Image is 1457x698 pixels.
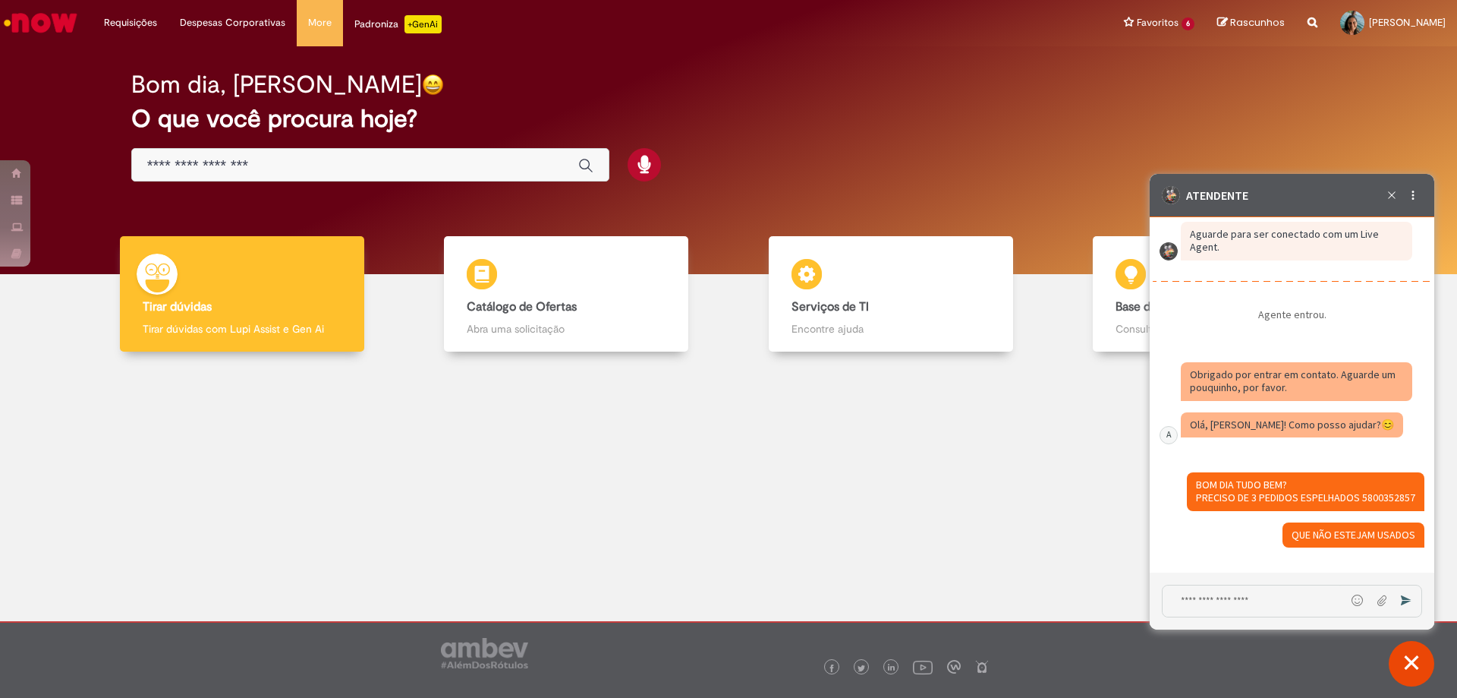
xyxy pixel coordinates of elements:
[791,321,990,336] p: Encontre ajuda
[1116,299,1241,314] b: Base de Conhecimento
[180,15,285,30] span: Despesas Corporativas
[354,15,442,33] div: Padroniza
[1053,236,1378,352] a: Base de Conhecimento Consulte e aprenda
[1389,641,1434,687] button: Fechar conversa de suporte
[858,665,865,672] img: logo_footer_twitter.png
[467,321,666,336] p: Abra uma solicitação
[1116,321,1314,336] p: Consulte e aprenda
[104,15,157,30] span: Requisições
[1369,16,1446,29] span: [PERSON_NAME]
[441,638,528,668] img: logo_footer_ambev_rotulo_gray.png
[308,15,332,30] span: More
[828,665,835,672] img: logo_footer_facebook.png
[143,299,212,314] b: Tirar dúvidas
[913,657,933,677] img: logo_footer_youtube.png
[975,660,989,674] img: logo_footer_naosei.png
[131,106,1326,132] h2: O que você procura hoje?
[947,660,961,674] img: logo_footer_workplace.png
[2,8,80,38] img: ServiceNow
[131,71,422,98] h2: Bom dia, [PERSON_NAME]
[888,664,895,673] img: logo_footer_linkedin.png
[1217,16,1285,30] a: Rascunhos
[1230,15,1285,30] span: Rascunhos
[791,299,869,314] b: Serviços de TI
[404,15,442,33] p: +GenAi
[143,321,341,336] p: Tirar dúvidas com Lupi Assist e Gen Ai
[728,236,1053,352] a: Serviços de TI Encontre ajuda
[422,74,444,96] img: happy-face.png
[80,236,404,352] a: Tirar dúvidas Tirar dúvidas com Lupi Assist e Gen Ai
[467,299,577,314] b: Catálogo de Ofertas
[1182,17,1194,30] span: 6
[404,236,729,352] a: Catálogo de Ofertas Abra uma solicitação
[1150,174,1434,630] iframe: Suporte do Bate-Papo
[1137,15,1179,30] span: Favoritos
